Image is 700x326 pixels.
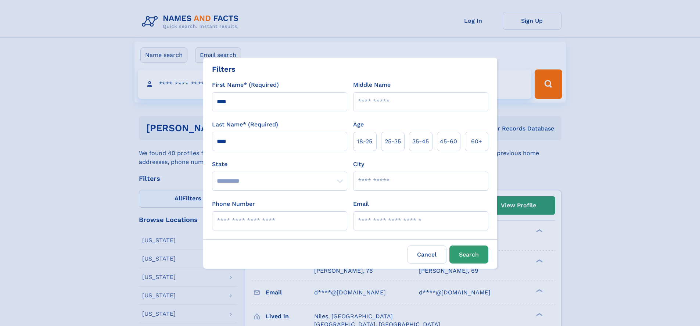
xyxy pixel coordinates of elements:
[408,246,446,264] label: Cancel
[412,137,429,146] span: 35‑45
[212,200,255,208] label: Phone Number
[385,137,401,146] span: 25‑35
[440,137,457,146] span: 45‑60
[471,137,482,146] span: 60+
[212,64,236,75] div: Filters
[353,160,364,169] label: City
[212,80,279,89] label: First Name* (Required)
[353,80,391,89] label: Middle Name
[353,200,369,208] label: Email
[357,137,372,146] span: 18‑25
[212,160,347,169] label: State
[353,120,364,129] label: Age
[449,246,488,264] button: Search
[212,120,278,129] label: Last Name* (Required)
